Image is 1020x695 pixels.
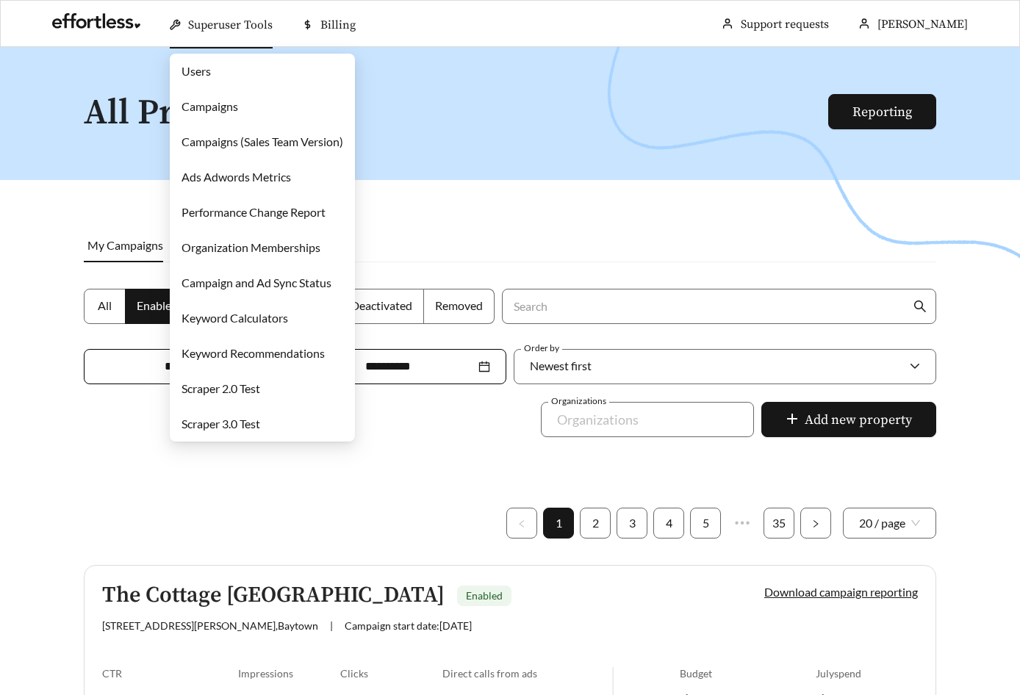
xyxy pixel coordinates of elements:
[764,508,794,538] a: 35
[435,298,483,312] span: Removed
[691,508,720,538] a: 5
[843,508,936,539] div: Page Size
[852,104,912,120] a: Reporting
[351,298,412,312] span: Deactivated
[727,508,758,539] li: Next 5 Pages
[182,205,326,219] a: Performance Change Report
[182,134,343,148] a: Campaigns (Sales Team Version)
[330,619,333,632] span: |
[544,508,573,538] a: 1
[859,508,920,538] span: 20 / page
[182,99,238,113] a: Campaigns
[811,519,820,528] span: right
[517,519,526,528] span: left
[764,585,918,599] a: Download campaign reporting
[727,508,758,539] span: •••
[466,589,503,602] span: Enabled
[581,508,610,538] a: 2
[805,410,912,430] span: Add new property
[182,311,288,325] a: Keyword Calculators
[741,17,829,32] a: Support requests
[102,619,318,632] span: [STREET_ADDRESS][PERSON_NAME] , Baytown
[816,667,918,680] div: July spend
[617,508,647,538] a: 3
[87,238,163,252] span: My Campaigns
[102,583,445,608] h5: The Cottage [GEOGRAPHIC_DATA]
[98,298,112,312] span: All
[761,402,936,437] button: plusAdd new property
[320,18,356,32] span: Billing
[102,667,238,680] div: CTR
[182,346,325,360] a: Keyword Recommendations
[182,276,331,289] a: Campaign and Ad Sync Status
[617,508,647,539] li: 3
[653,508,684,539] li: 4
[877,17,968,32] span: [PERSON_NAME]
[345,619,472,632] span: Campaign start date: [DATE]
[800,508,831,539] li: Next Page
[442,667,612,680] div: Direct calls from ads
[786,412,799,428] span: plus
[182,417,260,431] a: Scraper 3.0 Test
[543,508,574,539] li: 1
[188,18,273,32] span: Superuser Tools
[182,170,291,184] a: Ads Adwords Metrics
[506,508,537,539] button: left
[764,508,794,539] li: 35
[680,667,816,680] div: Budget
[182,64,211,78] a: Users
[182,240,320,254] a: Organization Memberships
[913,300,927,313] span: search
[580,508,611,539] li: 2
[137,298,178,312] span: Enabled
[654,508,683,538] a: 4
[340,667,442,680] div: Clicks
[828,94,936,129] button: Reporting
[182,381,260,395] a: Scraper 2.0 Test
[690,508,721,539] li: 5
[800,508,831,539] button: right
[530,359,592,372] span: Newest first
[506,508,537,539] li: Previous Page
[84,94,830,133] h1: All Properties
[238,667,340,680] div: Impressions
